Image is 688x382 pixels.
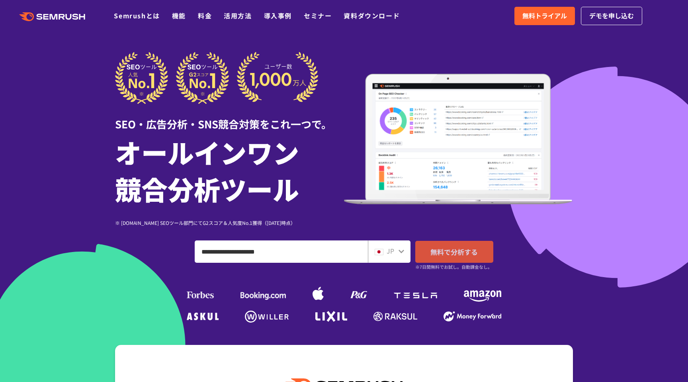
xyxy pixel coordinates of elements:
[589,11,634,21] span: デモを申し込む
[115,134,344,207] h1: オールインワン 競合分析ツール
[114,11,160,20] a: Semrushとは
[415,263,492,271] small: ※7日間無料でお試し。自動課金なし。
[415,241,493,263] a: 無料で分析する
[195,241,367,262] input: ドメイン、キーワードまたはURLを入力してください
[264,11,292,20] a: 導入事例
[387,246,394,256] span: JP
[172,11,186,20] a: 機能
[115,219,344,226] div: ※ [DOMAIN_NAME] SEOツール部門にてG2スコア＆人気度No.1獲得（[DATE]時点）
[198,11,212,20] a: 料金
[224,11,252,20] a: 活用方法
[304,11,332,20] a: セミナー
[514,7,575,25] a: 無料トライアル
[115,104,344,132] div: SEO・広告分析・SNS競合対策をこれ一つで。
[581,7,642,25] a: デモを申し込む
[522,11,567,21] span: 無料トライアル
[430,247,478,257] span: 無料で分析する
[344,11,400,20] a: 資料ダウンロード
